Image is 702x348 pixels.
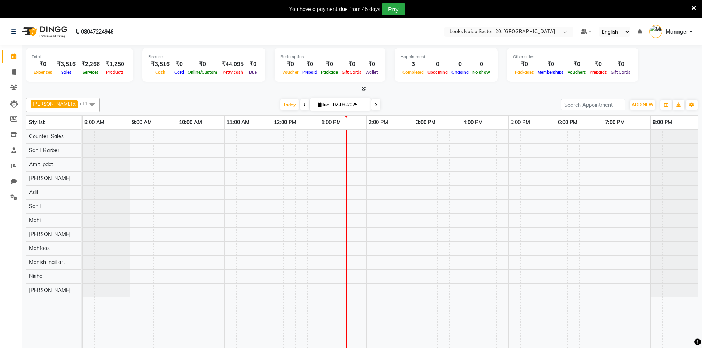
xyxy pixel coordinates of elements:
img: logo [19,21,69,42]
span: [PERSON_NAME] [29,231,70,238]
span: Counter_Sales [29,133,64,140]
input: 2025-09-02 [331,99,368,110]
span: Vouchers [566,70,588,75]
a: 11:00 AM [225,117,251,128]
div: ₹3,516 [148,60,172,68]
span: Gift Cards [340,70,363,75]
div: Other sales [513,54,632,60]
div: 3 [401,60,426,68]
span: Memberships [536,70,566,75]
div: ₹0 [300,60,319,68]
div: ₹0 [32,60,54,68]
div: ₹0 [280,60,300,68]
span: Online/Custom [186,70,219,75]
a: 10:00 AM [177,117,204,128]
div: Total [32,54,127,60]
span: Products [104,70,126,75]
span: Packages [513,70,536,75]
span: Mahi [29,217,41,224]
div: ₹0 [247,60,259,68]
a: 12:00 PM [272,117,298,128]
div: ₹44,095 [219,60,247,68]
span: +11 [79,101,94,106]
span: Card [172,70,186,75]
span: Amit_pdct [29,161,53,168]
div: ₹0 [172,60,186,68]
div: ₹0 [609,60,632,68]
div: ₹0 [536,60,566,68]
span: Sahil_Barber [29,147,59,154]
span: Prepaid [300,70,319,75]
a: 1:00 PM [319,117,343,128]
a: 8:00 PM [651,117,674,128]
span: [PERSON_NAME] [33,101,72,107]
span: Voucher [280,70,300,75]
span: [PERSON_NAME] [29,287,70,293]
div: 0 [450,60,471,68]
a: 3:00 PM [414,117,437,128]
div: ₹2,266 [78,60,103,68]
div: ₹0 [363,60,380,68]
div: ₹0 [186,60,219,68]
button: ADD NEW [630,100,655,110]
a: 2:00 PM [367,117,390,128]
span: Petty cash [221,70,245,75]
span: Sales [59,70,74,75]
span: Nisha [29,273,42,280]
span: Due [247,70,259,75]
span: Ongoing [450,70,471,75]
div: Finance [148,54,259,60]
span: ADD NEW [632,102,653,108]
a: 8:00 AM [83,117,106,128]
span: Prepaids [588,70,609,75]
span: Mahfoos [29,245,50,252]
b: 08047224946 [81,21,113,42]
div: 0 [426,60,450,68]
a: 6:00 PM [556,117,579,128]
input: Search Appointment [561,99,625,110]
div: ₹0 [513,60,536,68]
span: Adil [29,189,38,196]
div: ₹0 [588,60,609,68]
span: No show [471,70,492,75]
div: ₹3,516 [54,60,78,68]
span: Gift Cards [609,70,632,75]
span: Cash [153,70,167,75]
div: ₹0 [566,60,588,68]
div: ₹0 [319,60,340,68]
span: Manish_nail art [29,259,65,266]
div: ₹1,250 [103,60,127,68]
div: 0 [471,60,492,68]
a: x [72,101,76,107]
span: [PERSON_NAME] [29,175,70,182]
span: Stylist [29,119,45,126]
span: Upcoming [426,70,450,75]
span: Tue [316,102,331,108]
a: 7:00 PM [603,117,626,128]
div: ₹0 [340,60,363,68]
span: Today [280,99,299,110]
a: 4:00 PM [461,117,485,128]
span: Sahil [29,203,41,210]
span: Completed [401,70,426,75]
a: 9:00 AM [130,117,154,128]
span: Services [81,70,101,75]
div: Redemption [280,54,380,60]
div: You have a payment due from 45 days [289,6,380,13]
span: Wallet [363,70,380,75]
a: 5:00 PM [509,117,532,128]
span: Manager [666,28,688,36]
div: Appointment [401,54,492,60]
span: Expenses [32,70,54,75]
button: Pay [382,3,405,15]
span: Package [319,70,340,75]
img: Manager [649,25,662,38]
